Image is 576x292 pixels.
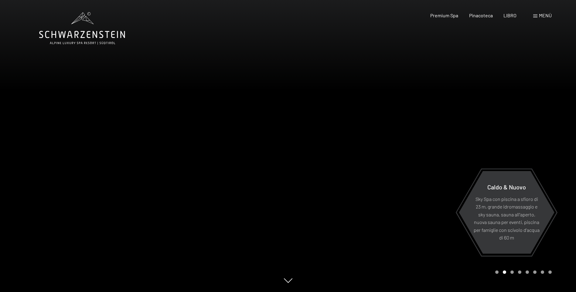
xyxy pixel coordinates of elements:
a: Caldo & Nuovo Sky Spa con piscina a sfioro di 23 m, grande idromassaggio e sky sauna, sauna all'a... [458,171,555,254]
div: Giostra Pagina 4 [518,270,521,274]
div: Carosello Pagina 2 (Diapositiva corrente) [503,270,506,274]
a: LIBRO [503,12,516,18]
a: Pinacoteca [469,12,493,18]
div: Giostra Pagina 1 [495,270,499,274]
div: Impaginazione a carosello [493,270,552,274]
div: Giostra Pagina 6 [533,270,537,274]
span: Caldo & Nuovo [487,183,526,190]
span: Menù [539,12,552,18]
p: Sky Spa con piscina a sfioro di 23 m, grande idromassaggio e sky sauna, sauna all'aperto, nuova s... [474,195,540,242]
div: Carosello Pagina 5 [526,270,529,274]
div: Giostra Pagina 7 [541,270,544,274]
a: Premium Spa [430,12,458,18]
div: Giostra Pagina 3 [510,270,514,274]
div: Giostra Pagina 8 [548,270,552,274]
